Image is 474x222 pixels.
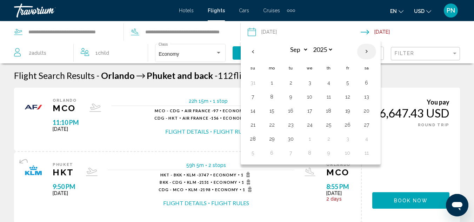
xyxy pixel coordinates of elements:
[185,108,213,113] span: Air France -
[285,120,296,130] button: Day 23
[147,70,175,81] span: Phuket
[414,8,425,14] span: USD
[247,120,259,130] button: Day 21
[185,108,218,113] span: 97
[215,70,233,81] span: 112
[326,190,351,196] span: [DATE]
[285,106,296,116] button: Day 16
[357,43,376,60] button: Next month
[311,43,333,56] select: Select year
[266,120,278,130] button: Day 22
[326,167,351,177] span: MCO
[414,6,431,16] button: Change currency
[442,3,460,18] button: User Menu
[390,6,403,16] button: Change language
[14,4,172,18] a: Travorium
[177,70,213,81] span: and back
[323,106,334,116] button: Day 18
[213,128,251,135] button: Flight Rules
[323,148,334,158] button: Day 9
[286,43,308,56] select: Select month
[223,116,247,120] span: Economy
[247,148,259,158] button: Day 5
[154,116,178,120] span: CDG - HKT
[53,183,75,190] span: 9:50 PM
[247,134,259,144] button: Day 28
[101,70,135,81] span: Orlando
[326,162,351,167] span: Orlando
[53,190,75,196] span: [DATE]
[213,98,228,104] span: 1 stop
[98,50,109,56] span: Child
[14,70,95,81] h1: Flight Search Results
[326,183,351,190] span: 8:55 PM
[390,8,397,14] span: en
[394,198,428,203] span: Book now
[242,179,253,185] span: 1
[182,116,219,120] span: 156
[285,92,296,102] button: Day 9
[95,48,109,58] span: 1
[187,173,209,177] span: 3747
[53,126,79,132] span: [DATE]
[239,8,249,13] a: Cars
[372,98,449,106] div: You pay
[179,8,194,13] span: Hotels
[233,70,292,81] span: flights to enjoy
[285,134,296,144] button: Day 30
[326,196,351,202] span: 2 days
[263,8,280,13] a: Cruises
[342,120,353,130] button: Day 26
[285,78,296,88] button: Day 2
[285,148,296,158] button: Day 7
[361,92,372,102] button: Day 13
[215,70,218,81] span: -
[243,43,262,60] button: Previous month
[32,50,46,56] span: Adults
[361,78,372,88] button: Day 6
[304,78,315,88] button: Day 3
[323,78,334,88] button: Day 4
[361,21,474,42] button: Return date: Dec 23, 2025
[186,162,204,168] span: 59h 5m
[304,134,315,144] button: Day 1
[304,148,315,158] button: Day 8
[247,78,259,88] button: Day 31
[189,98,208,104] span: 22h 15m
[163,199,207,207] button: Flight Details
[342,106,353,116] button: Day 19
[233,46,308,59] button: Search
[287,5,295,16] button: Extra navigation items
[266,106,278,116] button: Day 15
[165,128,209,135] button: Flight Details
[323,120,334,130] button: Day 25
[159,51,179,57] span: Economy
[247,106,259,116] button: Day 14
[304,106,315,116] button: Day 17
[53,119,79,126] span: 11:10 PM
[447,7,455,14] span: PN
[211,199,249,207] button: Flight Rules
[342,134,353,144] button: Day 3
[215,187,239,192] span: Economy
[395,51,415,56] span: Filter
[53,167,75,177] span: HKT
[342,78,353,88] button: Day 5
[372,106,449,120] div: $6,647.43 USD
[391,47,460,61] button: Filter
[188,187,201,192] span: KLM -
[188,187,211,192] span: 2198
[160,173,182,177] span: HKT - BKK
[7,42,148,63] button: Travelers: 2 adults, 1 child
[155,108,180,113] span: MCO - CDG
[159,187,184,192] span: CDG - MCO
[446,194,468,216] iframe: Button to launch messaging window
[266,92,278,102] button: Day 8
[96,70,99,81] span: -
[342,148,353,158] button: Day 10
[187,173,199,177] span: KLM -
[208,8,225,13] span: Flights
[248,21,361,42] button: Depart date: Dec 17, 2025
[214,180,237,184] span: Economy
